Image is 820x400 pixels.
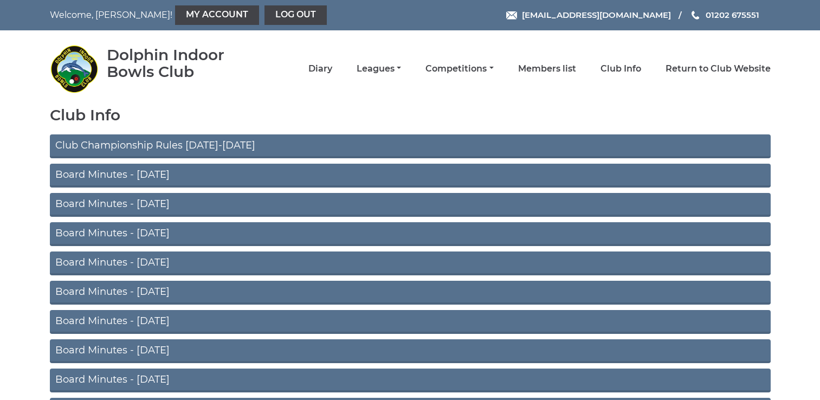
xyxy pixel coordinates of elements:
[601,63,641,75] a: Club Info
[425,63,493,75] a: Competitions
[666,63,771,75] a: Return to Club Website
[50,44,99,93] img: Dolphin Indoor Bowls Club
[692,11,699,20] img: Phone us
[50,164,771,188] a: Board Minutes - [DATE]
[506,11,517,20] img: Email
[308,63,332,75] a: Diary
[522,10,671,20] span: [EMAIL_ADDRESS][DOMAIN_NAME]
[50,369,771,392] a: Board Minutes - [DATE]
[357,63,401,75] a: Leagues
[264,5,327,25] a: Log out
[50,222,771,246] a: Board Minutes - [DATE]
[50,193,771,217] a: Board Minutes - [DATE]
[50,339,771,363] a: Board Minutes - [DATE]
[107,47,256,80] div: Dolphin Indoor Bowls Club
[518,63,576,75] a: Members list
[506,9,671,21] a: Email [EMAIL_ADDRESS][DOMAIN_NAME]
[50,251,771,275] a: Board Minutes - [DATE]
[690,9,759,21] a: Phone us 01202 675551
[175,5,259,25] a: My Account
[50,5,341,25] nav: Welcome, [PERSON_NAME]!
[50,310,771,334] a: Board Minutes - [DATE]
[50,107,771,124] h1: Club Info
[50,281,771,305] a: Board Minutes - [DATE]
[50,134,771,158] a: Club Championship Rules [DATE]-[DATE]
[706,10,759,20] span: 01202 675551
